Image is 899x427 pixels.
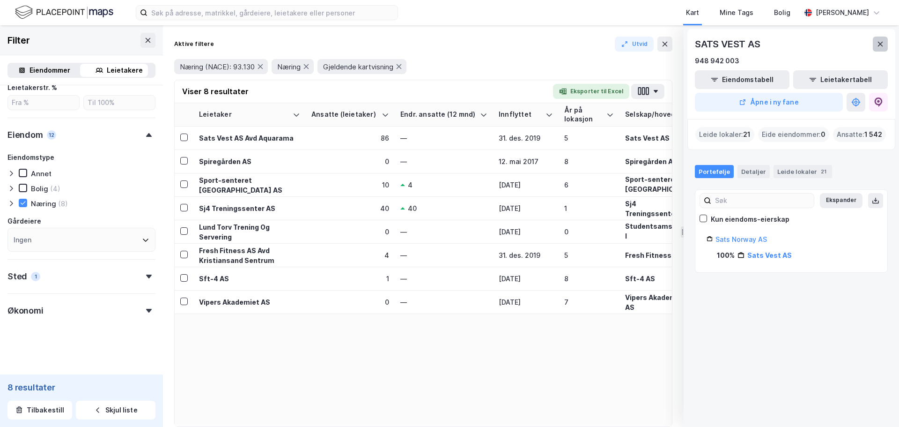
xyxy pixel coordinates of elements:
button: Leietakertabell [793,70,888,89]
div: Endr. ansatte (12 mnd) [400,110,476,119]
div: 8 resultater [7,382,155,393]
div: 86 [311,133,389,143]
span: Gjeldende kartvisning [323,62,393,71]
div: Sats Vest AS Avd Aquarama [199,133,300,143]
div: [DATE] [499,180,553,190]
div: År på lokasjon [564,106,603,123]
div: [PERSON_NAME] [816,7,869,18]
iframe: Chat Widget [852,382,899,427]
div: Sj4 Treningssenter AS [199,203,300,213]
span: 1 542 [864,129,882,140]
div: Sj4 Treningssenter AS [625,199,689,218]
div: 12 [47,130,56,140]
div: [DATE] [499,274,553,284]
div: Viser 8 resultater [182,86,249,97]
div: Fresh Fitness AS Avd Kristiansand Sentrum [199,246,300,265]
input: Søk på adresse, matrikkel, gårdeiere, leietakere eller personer [147,6,398,20]
div: Gårdeiere [7,216,41,227]
div: 5 [564,133,614,143]
a: Sats Vest AS [747,251,792,259]
div: Leietakerstr. % [7,82,57,93]
div: Kun eiendoms-eierskap [711,214,789,225]
input: Til 100% [84,96,155,110]
div: — [400,274,487,284]
span: 21 [743,129,751,140]
span: Næring (NACE): 93.130 [180,62,255,71]
div: Leietaker [199,110,289,119]
div: Leietakere [107,65,143,76]
input: Søk [711,194,814,208]
div: 0 [311,297,389,307]
div: Innflyttet [499,110,542,119]
div: 0 [564,227,614,237]
button: Åpne i ny fane [695,93,843,112]
div: Sport-senteret [GEOGRAPHIC_DATA] AS [625,174,689,204]
div: — [400,133,487,143]
div: Sft-4 AS [625,274,689,284]
button: Skjul liste [76,401,155,420]
div: 0 [311,227,389,237]
div: 8 [564,157,614,166]
span: Næring [277,62,301,71]
div: Vipers Akademiet AS [625,292,689,312]
div: 1 [311,274,389,284]
div: 31. des. 2019 [499,133,553,143]
div: 948 942 003 [695,55,739,67]
button: Utvid [615,37,654,52]
div: Selskap/hovedenhet [625,110,678,119]
div: 4 [408,180,413,190]
div: Sft-4 AS [199,274,300,284]
div: Studentsamskipnaden I [GEOGRAPHIC_DATA] [625,221,689,251]
div: (4) [50,184,60,193]
div: Næring [31,199,56,208]
div: 6 [564,180,614,190]
div: Vipers Akademiet AS [199,297,300,307]
div: 40 [408,203,417,213]
div: 100% [717,250,735,261]
div: 21 [819,167,828,176]
div: Bolig [31,184,48,193]
div: Ansatte : [833,127,886,142]
div: Leide lokaler [774,165,832,178]
a: Sats Norway AS [715,235,767,243]
div: 10 [311,180,389,190]
button: Eksporter til Excel [553,84,629,99]
div: 1 [564,203,614,213]
div: — [400,227,487,237]
span: 0 [821,129,825,140]
div: 1 [31,272,40,281]
div: — [400,250,487,260]
div: Ansatte (leietaker) [311,110,378,119]
div: Filter [7,33,30,48]
div: [DATE] [499,227,553,237]
div: Leide lokaler : [695,127,754,142]
div: — [400,157,487,166]
div: 4 [311,250,389,260]
div: Annet [31,169,52,178]
div: Eiendommer [29,65,70,76]
div: Sats Vest AS [625,133,689,143]
div: Aktive filtere [174,40,214,48]
div: 40 [311,203,389,213]
div: (8) [58,199,68,208]
div: Eiendom [7,129,43,141]
div: Portefølje [695,165,734,178]
button: Ekspander [820,193,862,208]
div: [DATE] [499,297,553,307]
div: Mine Tags [720,7,753,18]
div: Lund Torv Trening Og Servering [199,222,300,242]
div: Eiendomstype [7,152,54,163]
div: Fresh Fitness AS [625,250,689,260]
div: Ingen [14,234,31,246]
div: Spiregården AS [199,157,300,166]
div: Bolig [774,7,790,18]
div: Sted [7,271,27,282]
div: 7 [564,297,614,307]
div: Detaljer [737,165,770,178]
div: SATS VEST AS [695,37,762,52]
button: Eiendomstabell [695,70,789,89]
div: 8 [564,274,614,284]
div: Økonomi [7,305,44,316]
div: 5 [564,250,614,260]
div: [DATE] [499,203,553,213]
